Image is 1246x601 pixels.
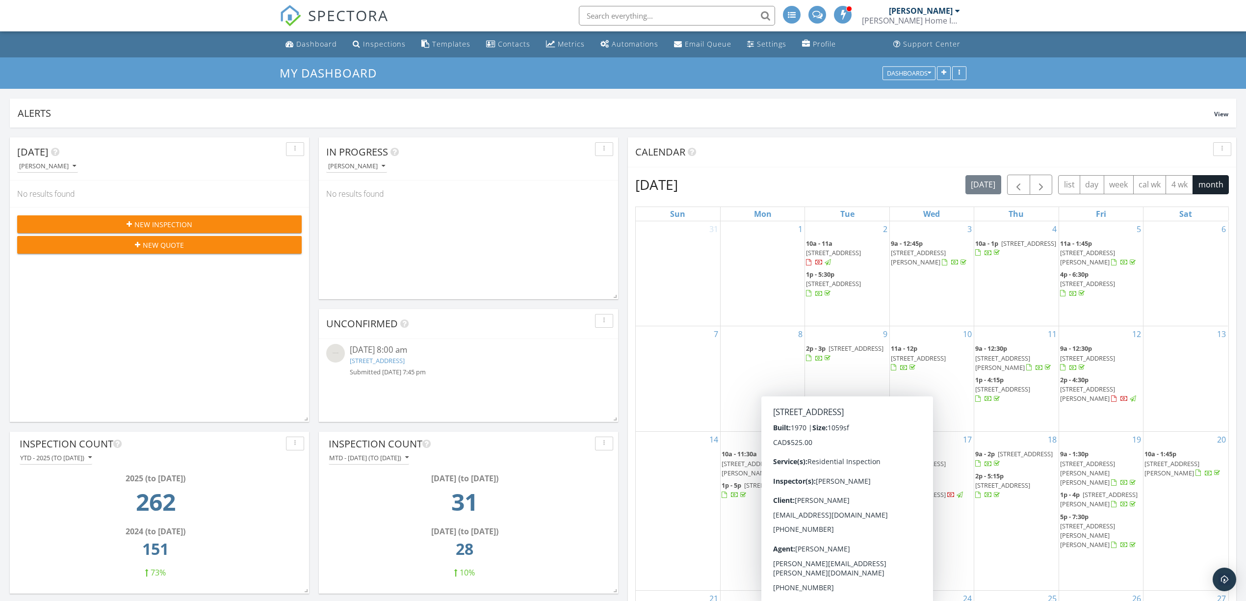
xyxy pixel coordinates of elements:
a: 9a - 12:30p [STREET_ADDRESS][PERSON_NAME] [975,344,1053,371]
a: Wednesday [921,207,942,221]
button: week [1104,175,1134,194]
a: Sunday [668,207,687,221]
div: Email Queue [685,39,731,49]
td: Go to September 19, 2025 [1059,432,1143,591]
div: [DATE] (to [DATE]) [332,472,597,484]
a: [DATE] 8:00 am [STREET_ADDRESS] Submitted [DATE] 7:45 pm [326,344,611,377]
span: New Quote [143,240,184,250]
span: 5p - 7:30p [1060,512,1089,521]
span: [STREET_ADDRESS] [829,344,883,353]
a: Go to September 12, 2025 [1130,326,1143,342]
span: 1p - 5p [722,481,741,490]
a: 11a - 1:45p [STREET_ADDRESS][PERSON_NAME] [1060,238,1142,269]
a: Go to September 7, 2025 [712,326,720,342]
button: day [1080,175,1104,194]
td: Go to September 12, 2025 [1059,326,1143,432]
span: [STREET_ADDRESS] [806,248,861,257]
span: [STREET_ADDRESS][PERSON_NAME] [1060,385,1115,403]
span: [STREET_ADDRESS] [891,459,946,468]
td: Go to August 31, 2025 [636,221,720,326]
a: 2p - 4p [STREET_ADDRESS] [806,481,883,499]
a: 9a - 12:45p [STREET_ADDRESS][PERSON_NAME] [891,238,973,269]
span: 9a - 12:30p [975,344,1007,353]
span: [STREET_ADDRESS] [1060,354,1115,363]
a: Monday [752,207,774,221]
span: 11a - 1:45p [1060,239,1092,248]
div: 2025 (to [DATE]) [23,472,288,484]
a: 10a - 1:15p [STREET_ADDRESS] [806,449,861,477]
div: Dashboards [887,70,931,77]
span: [STREET_ADDRESS] [829,481,883,490]
a: 2p - 4:30p [STREET_ADDRESS][PERSON_NAME] [1060,374,1142,405]
a: 1p - 4p [STREET_ADDRESS][PERSON_NAME] [1060,489,1142,510]
a: Email Queue [670,35,735,53]
span: [STREET_ADDRESS] [891,354,946,363]
span: [STREET_ADDRESS][PERSON_NAME] [975,354,1030,372]
a: 10a - 1p [STREET_ADDRESS] [975,239,1056,257]
a: Templates [417,35,474,53]
div: Templates [432,39,470,49]
div: Inspection Count [20,437,282,451]
a: 10a - 11a [STREET_ADDRESS] [806,238,888,269]
a: Tuesday [838,207,857,221]
span: In Progress [326,145,388,158]
button: month [1193,175,1229,194]
a: Inspections [349,35,410,53]
a: Thursday [1007,207,1026,221]
td: 151 [23,537,288,567]
td: Go to September 2, 2025 [805,221,889,326]
span: 1p - 4p [1060,490,1080,499]
a: 1p - 4:15p [STREET_ADDRESS] [975,375,1030,403]
a: 10a - 1:45p [STREET_ADDRESS][PERSON_NAME] [1144,449,1222,477]
a: 9a - 1:30p [STREET_ADDRESS][PERSON_NAME][PERSON_NAME] [1060,449,1138,487]
button: MTD - [DATE] (to [DATE]) [329,451,409,465]
a: 10a - 11:30a [STREET_ADDRESS][PERSON_NAME] [722,449,799,477]
span: 10% [460,567,475,578]
td: Go to September 11, 2025 [974,326,1059,432]
span: [STREET_ADDRESS][PERSON_NAME] [891,248,946,266]
span: 10a - 1:45p [1144,449,1176,458]
td: Go to September 5, 2025 [1059,221,1143,326]
span: [STREET_ADDRESS][PERSON_NAME][PERSON_NAME] [1060,459,1115,487]
a: Settings [743,35,790,53]
div: No results found [10,181,309,207]
a: Go to September 2, 2025 [881,221,889,237]
span: [STREET_ADDRESS] [1001,239,1056,248]
a: 2p - 3p [STREET_ADDRESS] [806,344,883,362]
a: Go to September 20, 2025 [1215,432,1228,447]
span: [STREET_ADDRESS] [806,279,861,288]
td: Go to September 13, 2025 [1143,326,1228,432]
a: 2p - 4:45p [STREET_ADDRESS] [891,449,946,477]
td: Go to September 8, 2025 [720,326,805,432]
span: [STREET_ADDRESS][PERSON_NAME][PERSON_NAME] [1060,522,1115,549]
a: 9a - 1:30p [STREET_ADDRESS][PERSON_NAME][PERSON_NAME] [1060,448,1142,489]
a: Go to September 13, 2025 [1215,326,1228,342]
div: [DATE] 8:00 am [350,344,587,356]
span: 9a - 12:30p [1060,344,1092,353]
td: 31 [332,484,597,525]
span: 73% [151,567,166,578]
button: cal wk [1133,175,1167,194]
a: 5p - 7:30p [STREET_ADDRESS][PERSON_NAME][PERSON_NAME] [1060,511,1142,551]
button: [DATE] [965,175,1001,194]
td: Go to September 16, 2025 [805,432,889,591]
div: [PERSON_NAME] [889,6,953,16]
a: Go to September 17, 2025 [961,432,974,447]
span: [STREET_ADDRESS] [975,385,1030,393]
button: New Quote [17,236,302,254]
a: Go to September 15, 2025 [792,432,805,447]
a: My Dashboard [280,65,385,81]
span: Unconfirmed [326,317,398,330]
a: Go to September 1, 2025 [796,221,805,237]
span: New Inspection [134,219,192,230]
td: Go to September 10, 2025 [889,326,974,432]
a: Go to September 9, 2025 [881,326,889,342]
td: Go to September 7, 2025 [636,326,720,432]
span: 1p - 4:15p [975,375,1004,384]
a: 9a - 2p [STREET_ADDRESS] [975,448,1057,470]
a: 1p - 5:30p [STREET_ADDRESS] [806,270,861,297]
span: 4:30p - 5:30p [891,481,928,490]
a: Go to September 4, 2025 [1050,221,1059,237]
a: SPECTORA [280,13,389,34]
td: Go to September 18, 2025 [974,432,1059,591]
